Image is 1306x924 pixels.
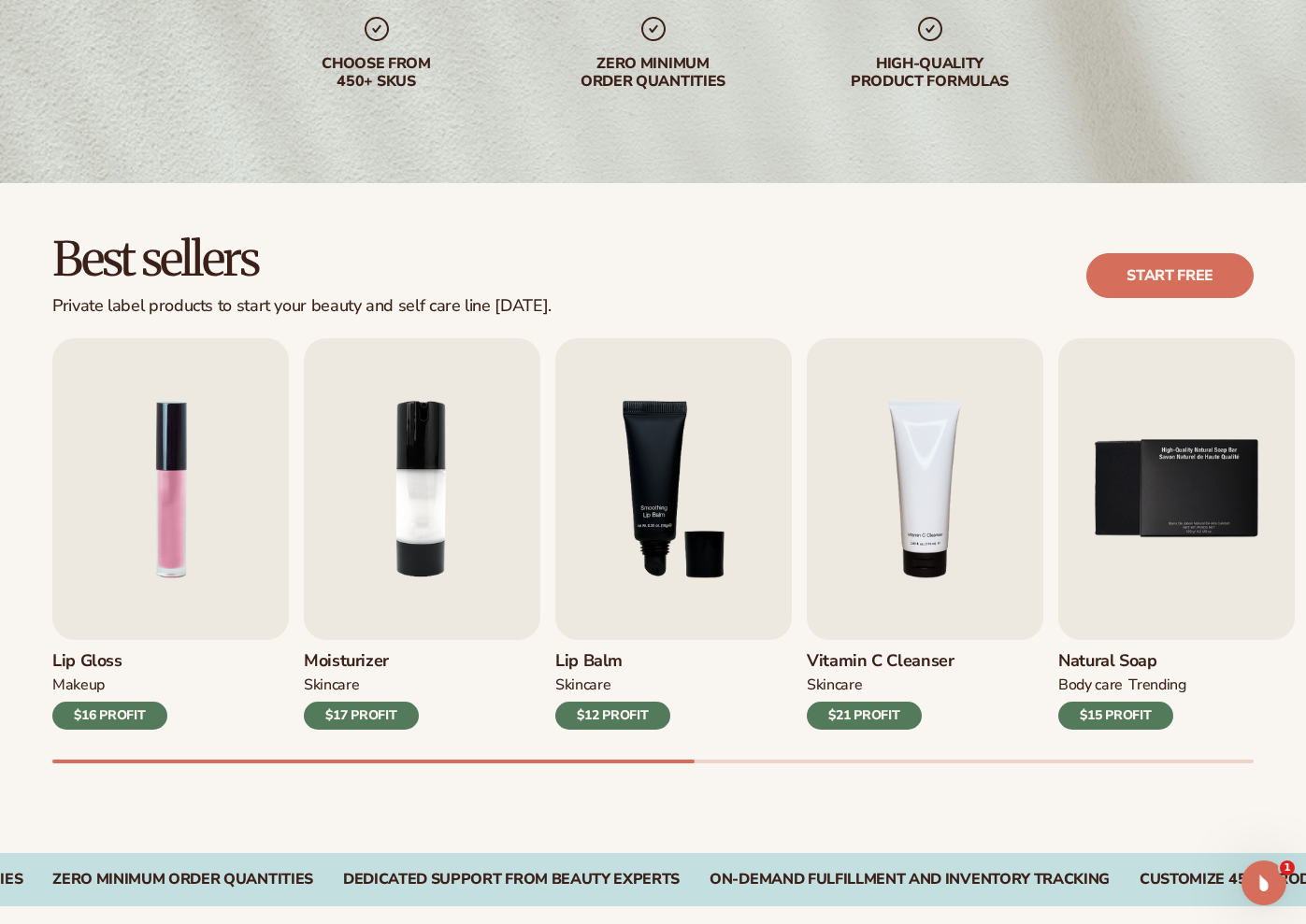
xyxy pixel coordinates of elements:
[52,296,552,317] div: Private label products to start your beauty and self care line [DATE].
[1058,702,1173,730] div: $15 PROFIT
[52,338,289,730] a: 1 / 9
[807,651,954,672] h3: Vitamin C Cleanser
[555,651,670,672] h3: Lip Balm
[304,675,359,695] div: SKINCARE
[555,702,670,730] div: $12 PROFIT
[811,55,1050,91] div: High-quality product formulas
[343,871,680,888] div: Dedicated Support From Beauty Experts
[1058,675,1123,695] div: BODY Care
[1128,675,1185,695] div: TRENDING
[1241,860,1286,905] iframe: Intercom live chat
[52,675,105,695] div: MAKEUP
[807,338,1043,730] a: 4 / 9
[1058,338,1295,730] a: 5 / 9
[304,338,540,730] a: 2 / 9
[304,702,419,730] div: $17 PROFIT
[52,651,167,672] h3: Lip Gloss
[807,702,922,730] div: $21 PROFIT
[1058,651,1186,672] h3: Natural Soap
[52,871,313,888] div: Zero Minimum Order QuantitieS
[710,871,1110,888] div: On-Demand Fulfillment and Inventory Tracking
[52,235,552,285] h2: Best sellers
[304,651,419,672] h3: Moisturizer
[534,55,773,91] div: Zero minimum order quantities
[807,675,862,695] div: Skincare
[1086,253,1254,298] a: Start free
[257,55,496,91] div: Choose from 450+ Skus
[52,702,167,730] div: $16 PROFIT
[555,675,610,695] div: SKINCARE
[1280,860,1295,875] span: 1
[555,338,792,730] a: 3 / 9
